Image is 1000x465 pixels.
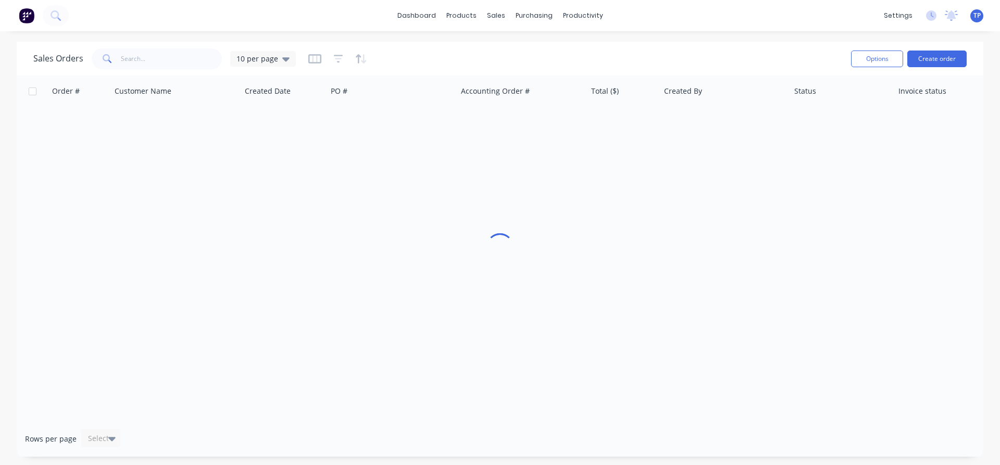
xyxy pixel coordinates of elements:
[510,8,558,23] div: purchasing
[907,51,967,67] button: Create order
[558,8,608,23] div: productivity
[392,8,441,23] a: dashboard
[441,8,482,23] div: products
[331,86,347,96] div: PO #
[245,86,291,96] div: Created Date
[482,8,510,23] div: sales
[879,8,918,23] div: settings
[973,11,981,20] span: TP
[664,86,702,96] div: Created By
[794,86,816,96] div: Status
[236,53,278,64] span: 10 per page
[898,86,946,96] div: Invoice status
[52,86,80,96] div: Order #
[851,51,903,67] button: Options
[33,54,83,64] h1: Sales Orders
[121,48,222,69] input: Search...
[591,86,619,96] div: Total ($)
[88,433,115,444] div: Select...
[25,434,77,444] span: Rows per page
[115,86,171,96] div: Customer Name
[19,8,34,23] img: Factory
[461,86,530,96] div: Accounting Order #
